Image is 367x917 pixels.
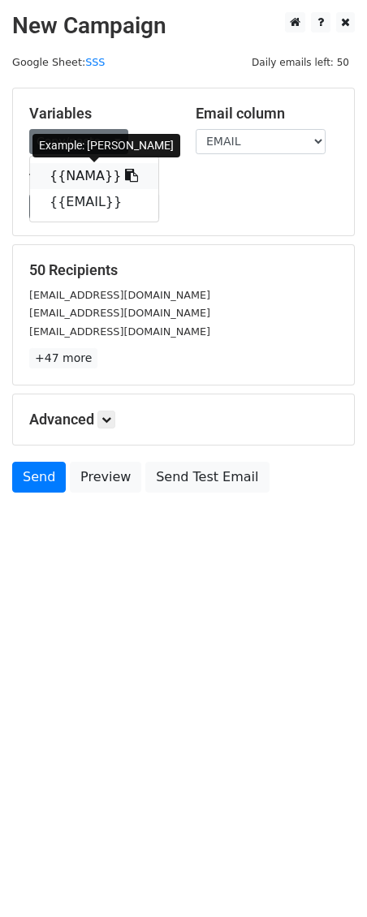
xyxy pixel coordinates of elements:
a: Preview [70,462,141,493]
div: Example: [PERSON_NAME] [32,134,180,157]
h5: Advanced [29,411,338,428]
span: Daily emails left: 50 [246,54,355,71]
h5: 50 Recipients [29,261,338,279]
small: [EMAIL_ADDRESS][DOMAIN_NAME] [29,289,210,301]
a: Daily emails left: 50 [246,56,355,68]
iframe: Chat Widget [286,839,367,917]
h2: New Campaign [12,12,355,40]
a: +47 more [29,348,97,368]
a: Copy/paste... [29,129,128,154]
a: Send Test Email [145,462,269,493]
a: Send [12,462,66,493]
h5: Email column [196,105,338,123]
a: {{EMAIL}} [30,189,158,215]
small: [EMAIL_ADDRESS][DOMAIN_NAME] [29,307,210,319]
small: Google Sheet: [12,56,105,68]
small: [EMAIL_ADDRESS][DOMAIN_NAME] [29,325,210,338]
h5: Variables [29,105,171,123]
a: SSS [85,56,105,68]
a: {{NAMA}} [30,163,158,189]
